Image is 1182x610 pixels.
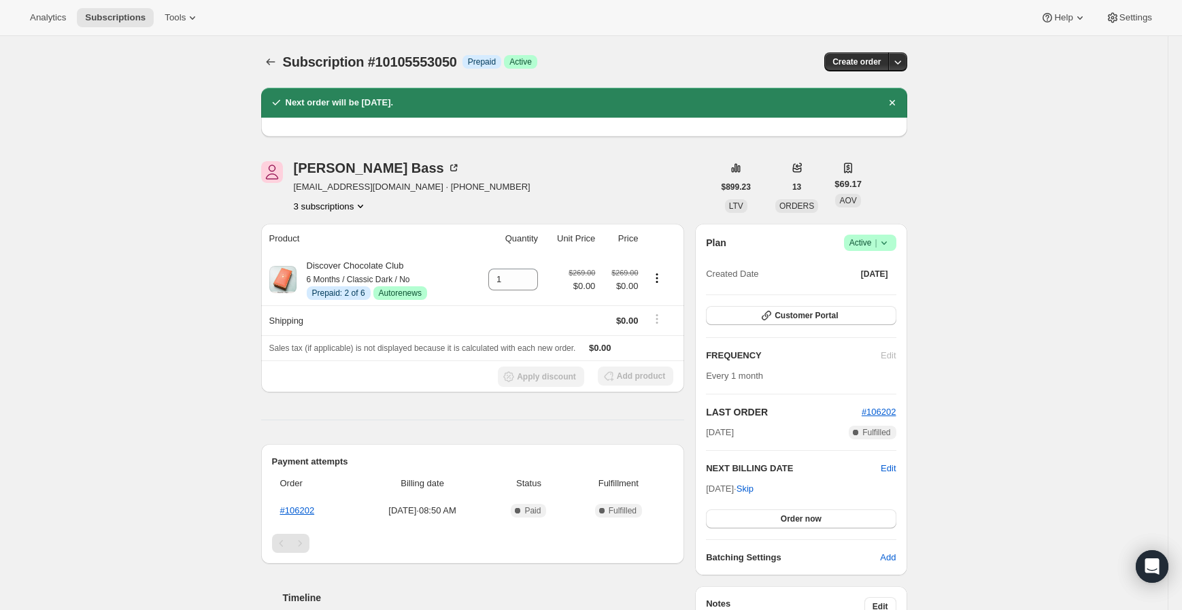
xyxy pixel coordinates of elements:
th: Shipping [261,305,471,335]
button: Customer Portal [706,306,896,325]
span: | [875,237,877,248]
h2: Timeline [283,591,685,605]
button: Edit [881,462,896,475]
span: 13 [792,182,801,192]
span: Status [494,477,563,490]
button: $899.23 [713,177,759,197]
span: Order now [781,513,822,524]
span: ORDERS [779,201,814,211]
div: Open Intercom Messenger [1136,550,1168,583]
button: Subscriptions [77,8,154,27]
h2: LAST ORDER [706,405,862,419]
span: Help [1054,12,1073,23]
span: [EMAIL_ADDRESS][DOMAIN_NAME] · [PHONE_NUMBER] [294,180,530,194]
h2: FREQUENCY [706,349,881,362]
button: 13 [784,177,809,197]
h2: Payment attempts [272,455,674,469]
nav: Pagination [272,534,674,553]
span: Analytics [30,12,66,23]
span: Add [880,551,896,564]
h2: Next order will be [DATE]. [286,96,394,109]
span: Fulfillment [572,477,666,490]
span: Create order [832,56,881,67]
span: Autorenews [379,288,422,299]
button: Analytics [22,8,74,27]
span: Customer Portal [775,310,838,321]
span: [DATE] · [706,484,754,494]
span: Subscription #10105553050 [283,54,457,69]
button: Tools [156,8,207,27]
span: [DATE] [706,426,734,439]
small: $269.00 [569,269,595,277]
span: $69.17 [834,177,862,191]
button: Settings [1098,8,1160,27]
div: [PERSON_NAME] Bass [294,161,460,175]
h2: NEXT BILLING DATE [706,462,881,475]
button: Create order [824,52,889,71]
button: Dismiss notification [883,93,902,112]
span: Fulfilled [609,505,637,516]
span: $0.00 [569,279,595,293]
span: Prepaid [468,56,496,67]
small: 6 Months / Classic Dark / No [307,275,410,284]
span: $899.23 [722,182,751,192]
button: Order now [706,509,896,528]
span: $0.00 [603,279,638,293]
span: [DATE] · 08:50 AM [359,504,486,518]
span: Settings [1119,12,1152,23]
span: Every 1 month [706,371,763,381]
span: AOV [839,196,856,205]
div: Discover Chocolate Club [297,259,427,300]
small: $269.00 [611,269,638,277]
span: Paid [524,505,541,516]
span: Jonathan Bass [261,161,283,183]
span: $0.00 [616,316,639,326]
button: Product actions [294,199,368,213]
span: [DATE] [861,269,888,279]
span: Active [509,56,532,67]
span: Skip [737,482,754,496]
button: #106202 [862,405,896,419]
th: Quantity [471,224,542,254]
button: Shipping actions [646,311,668,326]
button: [DATE] [853,265,896,284]
th: Unit Price [542,224,599,254]
h2: Plan [706,236,726,250]
th: Price [599,224,642,254]
th: Order [272,469,355,498]
img: product img [269,266,297,293]
span: Billing date [359,477,486,490]
button: Subscriptions [261,52,280,71]
span: Created Date [706,267,758,281]
span: Subscriptions [85,12,146,23]
a: #106202 [280,505,315,515]
button: Skip [728,478,762,500]
span: Tools [165,12,186,23]
span: Active [849,236,891,250]
span: LTV [729,201,743,211]
button: Help [1032,8,1094,27]
span: $0.00 [589,343,611,353]
h6: Batching Settings [706,551,880,564]
button: Add [872,547,904,569]
span: Sales tax (if applicable) is not displayed because it is calculated with each new order. [269,343,576,353]
span: Fulfilled [862,427,890,438]
th: Product [261,224,471,254]
span: Prepaid: 2 of 6 [312,288,365,299]
a: #106202 [862,407,896,417]
button: Product actions [646,271,668,286]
